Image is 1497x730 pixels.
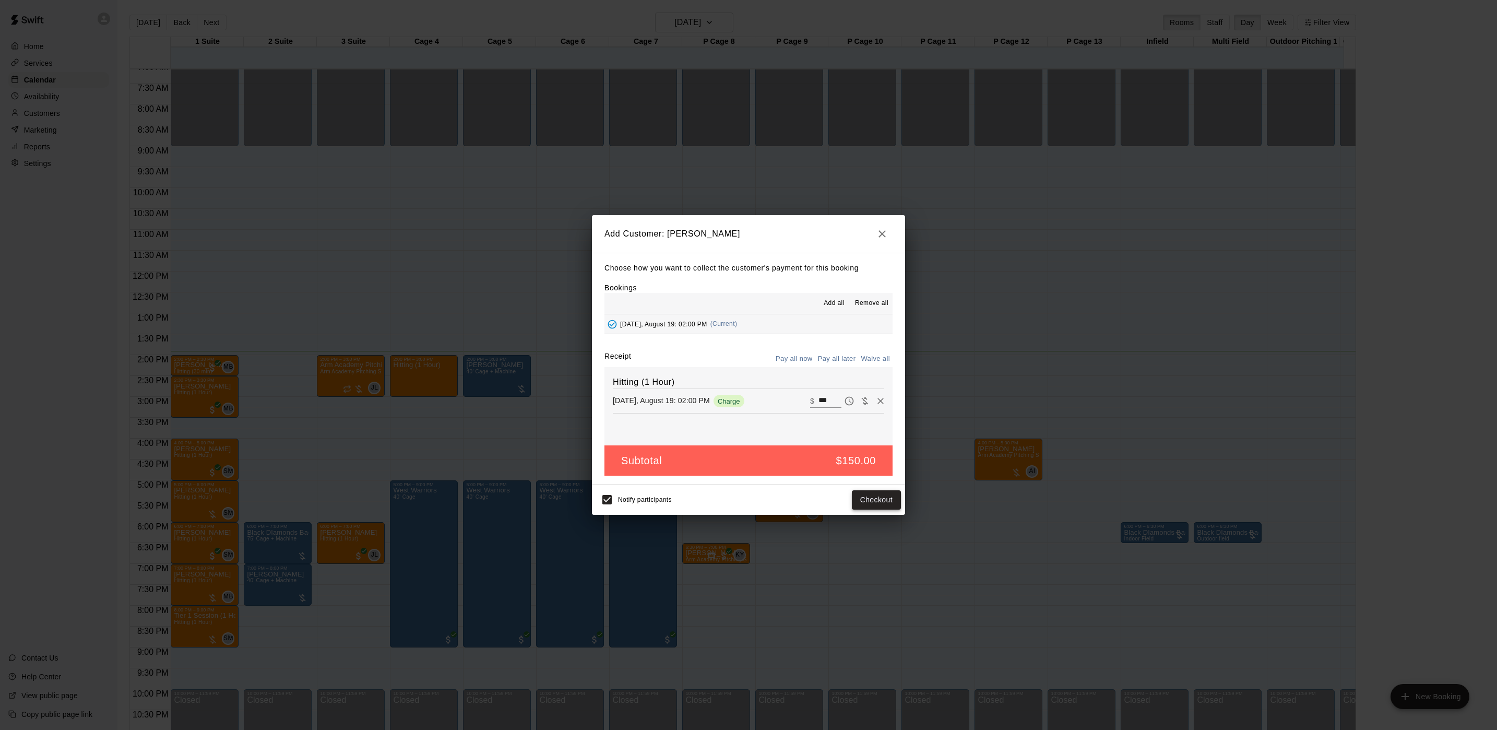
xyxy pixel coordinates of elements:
[604,314,893,334] button: Added - Collect Payment[DATE], August 19: 02:00 PM(Current)
[613,395,710,406] p: [DATE], August 19: 02:00 PM
[613,375,884,389] h6: Hitting (1 Hour)
[773,351,815,367] button: Pay all now
[858,351,893,367] button: Waive all
[841,396,857,405] span: Pay later
[817,295,851,312] button: Add all
[604,351,631,367] label: Receipt
[836,454,876,468] h5: $150.00
[604,262,893,275] p: Choose how you want to collect the customer's payment for this booking
[852,490,901,510] button: Checkout
[604,284,637,292] label: Bookings
[824,298,845,309] span: Add all
[710,320,738,327] span: (Current)
[604,316,620,332] button: Added - Collect Payment
[620,320,707,327] span: [DATE], August 19: 02:00 PM
[851,295,893,312] button: Remove all
[855,298,888,309] span: Remove all
[857,396,873,405] span: Waive payment
[618,497,672,504] span: Notify participants
[810,396,814,406] p: $
[714,397,744,405] span: Charge
[873,393,888,409] button: Remove
[592,215,905,253] h2: Add Customer: [PERSON_NAME]
[621,454,662,468] h5: Subtotal
[815,351,859,367] button: Pay all later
